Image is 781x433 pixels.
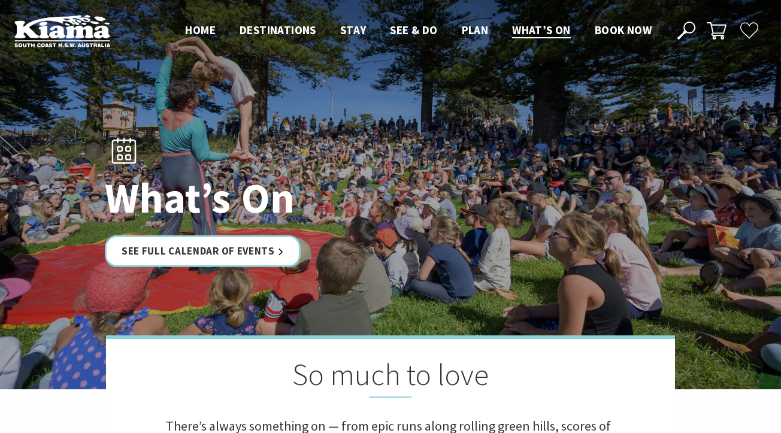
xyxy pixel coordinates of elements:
[462,23,489,37] span: Plan
[512,23,571,37] span: What’s On
[105,175,443,221] h1: What’s On
[105,235,301,267] a: See Full Calendar of Events
[240,23,316,37] span: Destinations
[166,357,615,398] h2: So much to love
[173,21,664,41] nav: Main Menu
[595,23,652,37] span: Book now
[14,14,110,47] img: Kiama Logo
[390,23,437,37] span: See & Do
[340,23,367,37] span: Stay
[185,23,216,37] span: Home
